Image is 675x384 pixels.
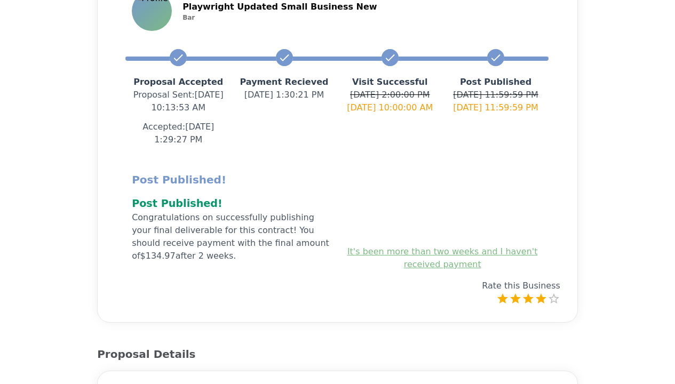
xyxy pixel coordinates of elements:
[443,76,549,89] p: Post Published
[231,89,337,101] p: [DATE] 1:30:21 PM
[443,89,549,101] p: [DATE] 11:59:59 PM
[337,76,443,89] p: Visit Successful
[132,172,333,188] h2: Post Published!
[125,89,231,114] p: Proposal Sent : [DATE] 10:13:53 AM
[443,101,549,114] p: [DATE] 11:59:59 PM
[337,101,443,114] p: [DATE] 10:00:00 AM
[132,211,333,262] p: Congratulations on successfully publishing your final deliverable for this contract! You should r...
[132,196,333,211] p: Post Published!
[125,76,231,89] p: Proposal Accepted
[231,76,337,89] p: Payment Recieved
[337,89,443,101] p: [DATE] 2:00:00 PM
[182,1,377,13] p: Playwright Updated Small Business New
[342,245,543,271] button: It's been more than two weeks and I haven't received payment
[97,346,578,362] h2: Proposal Details
[182,13,377,22] p: Bar
[125,121,231,146] p: Accepted: [DATE] 1:29:27 PM
[482,279,560,292] p: Rate this Business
